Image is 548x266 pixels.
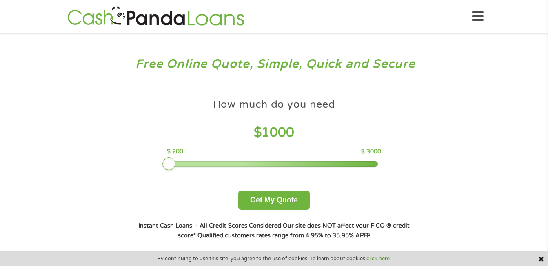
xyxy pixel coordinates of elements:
strong: Qualified customers rates range from 4.95% to 35.95% APR¹ [197,232,370,239]
img: GetLoanNow Logo [65,5,247,28]
p: $ 200 [167,147,183,156]
span: 1000 [262,125,294,140]
h3: Free Online Quote, Simple, Quick and Secure [24,57,525,72]
h4: $ [167,124,381,141]
a: click here. [366,255,391,262]
p: $ 3000 [361,147,381,156]
span: By continuing to use this site, you agree to the use of cookies. To learn about cookies, [157,256,391,262]
strong: Instant Cash Loans - All Credit Scores Considered [138,222,281,229]
strong: Our site does NOT affect your FICO ® credit score* [178,222,410,239]
button: Get My Quote [238,191,310,210]
h4: How much do you need [213,98,335,111]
